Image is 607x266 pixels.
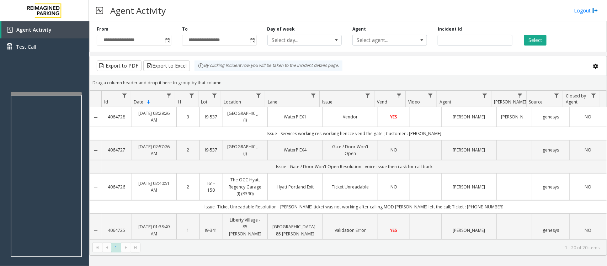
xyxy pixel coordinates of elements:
span: Lot [201,99,207,105]
div: Data table [90,91,607,239]
a: NO [574,183,602,190]
span: Toggle popup [249,35,256,45]
label: Agent [352,26,366,32]
button: Export to Excel [143,60,190,71]
span: Agent [440,99,451,105]
a: [GEOGRAPHIC_DATA] - 85 [PERSON_NAME] [272,223,318,237]
a: [DATE] 02:57:26 AM [136,143,172,157]
span: Issue [323,99,333,105]
a: NO [574,147,602,153]
span: Lane [268,99,277,105]
a: 4064726 [106,183,127,190]
label: Incident Id [438,26,462,32]
a: I9-341 [204,227,218,234]
a: Collapse Details [90,228,102,234]
a: [GEOGRAPHIC_DATA] (I) [227,143,263,157]
img: 'icon' [7,27,13,33]
a: Validation Error [327,227,373,234]
span: Closed by Agent [566,93,586,105]
a: Video Filter Menu [426,91,435,100]
a: [DATE] 01:38:49 AM [136,223,172,237]
a: NO [382,183,405,190]
a: NO [574,113,602,120]
span: YES [390,227,398,233]
span: NO [390,147,397,153]
a: Parker Filter Menu [515,91,525,100]
a: genesys [537,147,565,153]
a: genesys [537,183,565,190]
a: Agent Filter Menu [480,91,490,100]
a: Logout [574,7,598,14]
span: Toggle popup [163,35,171,45]
a: NO [574,227,602,234]
a: Lot Filter Menu [210,91,219,100]
a: Collapse Details [90,148,102,153]
span: NO [585,114,591,120]
span: YES [390,114,398,120]
a: Date Filter Menu [164,91,174,100]
img: pageIcon [96,2,103,19]
a: 2 [181,147,195,153]
a: [PERSON_NAME] [446,183,492,190]
span: NO [585,184,591,190]
a: [PERSON_NAME] [446,113,492,120]
span: NO [390,184,397,190]
div: By clicking Incident row you will be taken to the incident details page. [195,60,342,71]
a: 3 [181,113,195,120]
a: WaterP EX4 [272,147,318,153]
img: logout [592,7,598,14]
span: Agent Activity [16,26,52,33]
a: Ticket Unreadable [327,183,373,190]
span: Video [408,99,420,105]
span: NO [585,147,591,153]
a: WaterP EX1 [272,113,318,120]
a: Closed by Agent Filter Menu [589,91,598,100]
span: Select day... [268,35,327,45]
span: Select agent... [353,35,412,45]
td: Issue - Gate / Door Won't Open Resolution - voice issue then i ask for call back [102,160,607,173]
label: From [97,26,108,32]
a: 2 [181,183,195,190]
span: NO [585,227,591,233]
a: I61-150 [204,180,218,193]
a: 4064728 [106,113,127,120]
a: Agent Activity [1,21,89,38]
h3: Agent Activity [107,2,169,19]
a: [PERSON_NAME] [501,113,528,120]
a: Vend Filter Menu [394,91,404,100]
a: NO [382,147,405,153]
a: The OCC Hyatt Regency Garage (I) (R390) [227,176,263,197]
a: 4064727 [106,147,127,153]
span: Id [104,99,108,105]
label: To [182,26,188,32]
a: YES [382,113,405,120]
a: Lane Filter Menu [308,91,318,100]
span: [PERSON_NAME] [494,99,526,105]
a: 4064725 [106,227,127,234]
span: Location [224,99,241,105]
span: Source [529,99,543,105]
a: Source Filter Menu [552,91,561,100]
span: H [178,99,181,105]
a: H Filter Menu [187,91,196,100]
a: [GEOGRAPHIC_DATA] (I) [227,110,263,123]
a: Id Filter Menu [120,91,129,100]
kendo-pager-info: 1 - 20 of 20 items [145,245,600,251]
span: Page 1 [111,243,121,252]
a: [PERSON_NAME] [446,147,492,153]
a: Collapse Details [90,184,102,190]
span: Test Call [16,43,36,50]
a: Liberty Village - 85 [PERSON_NAME] (I) [227,217,263,244]
a: Collapse Details [90,115,102,120]
button: Export to PDF [97,60,142,71]
a: [DATE] 02:40:51 AM [136,180,172,193]
a: Location Filter Menu [254,91,263,100]
div: Drag a column header and drop it here to group by that column [90,76,607,89]
a: [PERSON_NAME] [446,227,492,234]
span: Vend [377,99,387,105]
td: Issue -Ticket Unreadable Resolution - [PERSON_NAME] ticket was not working after calling MOD [PER... [102,200,607,213]
a: [DATE] 03:29:26 AM [136,110,172,123]
span: Date [134,99,143,105]
a: Vendor [327,113,373,120]
a: Issue Filter Menu [363,91,373,100]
